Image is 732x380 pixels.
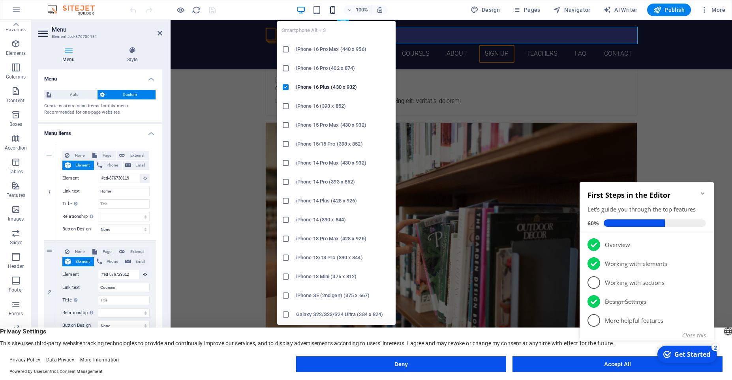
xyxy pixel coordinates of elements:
[467,4,503,16] div: Design (Ctrl+Alt+Y)
[81,171,141,189] div: Get Started 2 items remaining, 60% complete
[123,257,149,266] button: Email
[296,64,391,73] h6: iPhone 16 Pro (402 x 874)
[52,33,146,40] h3: Element #ed-876730131
[127,151,147,160] span: External
[653,6,685,14] span: Publish
[296,310,391,319] h6: Galaxy S22/S23/S24 Ultra (384 x 824)
[52,26,162,33] h2: Menu
[127,247,147,256] span: External
[3,80,137,99] li: Working with elements
[512,6,540,14] span: Pages
[471,6,500,14] span: Design
[105,161,120,170] span: Phone
[98,176,134,184] div: Get Started
[11,16,130,25] h2: First Steps in the Editor
[44,90,97,99] button: Auto
[7,97,24,104] p: Content
[28,85,123,94] p: Working with elements
[62,161,94,170] button: Element
[133,161,147,170] span: Email
[102,47,162,63] h4: Style
[62,296,98,305] label: Title
[296,291,391,300] h6: iPhone SE (2nd gen) (375 x 667)
[62,174,98,183] label: Element
[62,187,98,196] label: Link text
[62,247,90,256] button: None
[107,90,154,99] span: Custom
[62,151,90,160] button: None
[296,101,391,111] h6: iPhone 16 (393 x 852)
[509,4,543,16] button: Pages
[98,187,150,196] input: Link text...
[98,283,150,292] input: Link text...
[467,4,503,16] button: Design
[553,6,591,14] span: Navigator
[8,216,24,222] p: Images
[62,270,98,279] label: Element
[344,5,372,15] button: 100%
[45,5,105,15] img: Editor Logo
[296,272,391,281] h6: iPhone 13 Mini (375 x 812)
[176,5,185,15] button: Click here to leave preview mode and continue editing
[94,161,122,170] button: Phone
[73,257,92,266] span: Element
[647,4,691,16] button: Publish
[296,234,391,243] h6: iPhone 13 Pro Max (428 x 926)
[8,263,24,270] p: Header
[98,199,150,209] input: Title
[38,124,162,138] h4: Menu items
[62,283,98,292] label: Link text
[117,151,149,160] button: External
[62,212,98,221] label: Relationship
[62,321,98,330] label: Button Design
[376,6,383,13] i: On resize automatically adjust zoom level to fit chosen device.
[603,6,638,14] span: AI Writer
[9,287,23,293] p: Footer
[6,74,26,80] p: Columns
[99,151,114,160] span: Page
[133,257,147,266] span: Email
[296,120,391,130] h6: iPhone 15 Pro Max (430 x 932)
[296,45,391,54] h6: iPhone 16 Pro Max (440 x 956)
[6,50,26,56] p: Elements
[28,104,123,112] p: Working with sections
[38,69,162,84] h4: Menu
[697,4,728,16] button: More
[117,247,149,256] button: External
[28,123,123,131] p: Design Settings
[62,308,98,318] label: Relationship
[11,31,130,39] div: Let's guide you through the top features
[296,82,391,92] h6: iPhone 16 Plus (430 x 932)
[191,5,201,15] button: reload
[600,4,641,16] button: AI Writer
[90,247,116,256] button: Page
[62,225,98,234] label: Button Design
[9,311,23,317] p: Forms
[98,270,139,279] input: No element chosen
[5,145,27,151] p: Accordion
[90,151,116,160] button: Page
[99,247,114,256] span: Page
[106,157,130,165] button: Close this
[11,45,27,52] span: 60%
[296,196,391,206] h6: iPhone 14 Plus (428 x 926)
[3,137,137,155] li: More helpful features
[296,139,391,149] h6: iPhone 15/15 Pro (393 x 852)
[38,47,102,63] h4: Menu
[3,61,137,80] li: Overview
[9,168,23,175] p: Tables
[62,257,94,266] button: Element
[62,199,98,209] label: Title
[28,142,123,150] p: More helpful features
[72,151,87,160] span: None
[550,4,594,16] button: Navigator
[296,158,391,168] h6: iPhone 14 Pro Max (430 x 932)
[6,26,26,33] p: Favorites
[135,169,143,177] div: 2
[72,247,87,256] span: None
[54,90,95,99] span: Auto
[296,177,391,187] h6: iPhone 14 Pro (393 x 852)
[9,121,23,127] p: Boxes
[73,161,92,170] span: Element
[356,5,368,15] h6: 100%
